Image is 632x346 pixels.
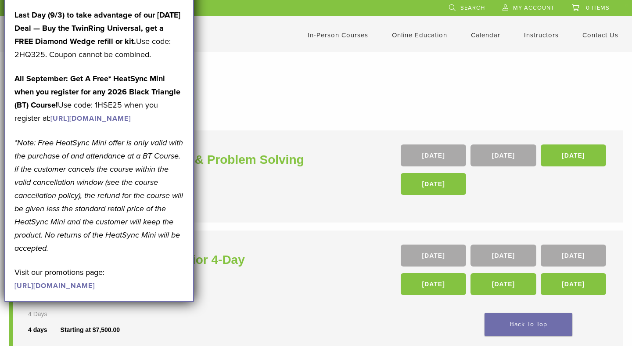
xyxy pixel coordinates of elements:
a: Contact Us [582,31,618,39]
h1: In-Person Courses [18,81,614,98]
span: Search [460,4,485,11]
p: Use code: 2HQ325. Coupon cannot be combined. [14,8,184,61]
a: [DATE] [541,273,606,295]
div: , , , , , [401,245,608,299]
em: *Note: Free HeatSync Mini offer is only valid with the purchase of and attendance at a BT Course.... [14,138,183,253]
a: [DATE] [541,245,606,267]
strong: Last Day (9/3) to take advantage of our [DATE] Deal — Buy the TwinRing Universal, get a FREE Diam... [14,10,180,46]
a: [DATE] [401,245,466,267]
a: [DATE] [470,273,536,295]
a: [DATE] [401,144,466,166]
a: In-Person Courses [308,31,368,39]
a: [DATE] [541,144,606,166]
a: Calendar [471,31,500,39]
div: 4 days [28,325,61,335]
a: [DATE] [470,144,536,166]
div: 4 Days [28,310,72,319]
div: , , , [401,144,608,199]
a: [DATE] [401,173,466,195]
span: My Account [513,4,554,11]
a: [URL][DOMAIN_NAME] [50,114,131,123]
p: Visit our promotions page: [14,266,184,292]
a: Online Education [392,31,447,39]
p: Use code: 1HSE25 when you register at: [14,72,184,125]
span: 0 items [586,4,610,11]
a: Instructors [524,31,559,39]
a: [DATE] [470,245,536,267]
a: Back To Top [485,313,572,336]
div: Starting at $7,500.00 [61,325,120,335]
a: [URL][DOMAIN_NAME] [14,281,95,290]
a: [DATE] [401,273,466,295]
strong: All September: Get A Free* HeatSync Mini when you register for any 2026 Black Triangle (BT) Course! [14,74,180,110]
